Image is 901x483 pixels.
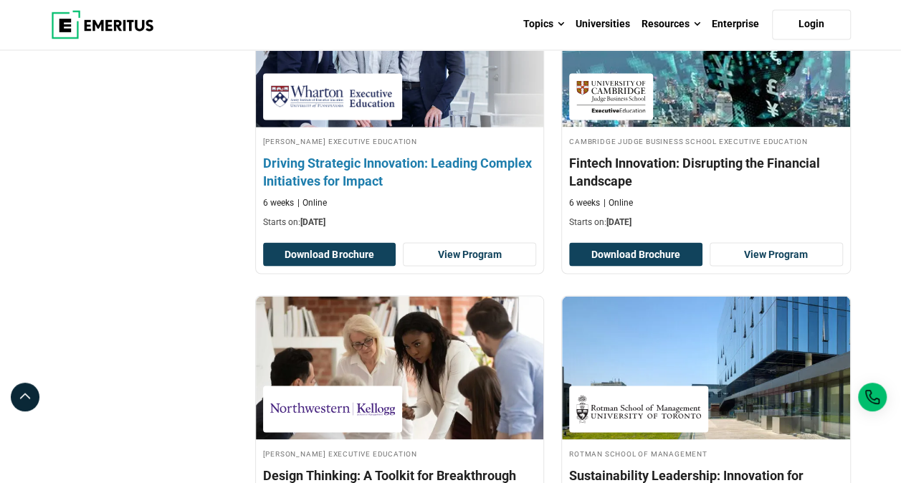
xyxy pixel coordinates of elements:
[576,80,646,113] img: Cambridge Judge Business School Executive Education
[263,446,537,459] h4: [PERSON_NAME] Executive Education
[263,242,396,267] button: Download Brochure
[403,242,536,267] a: View Program
[270,80,395,113] img: Wharton Executive Education
[710,242,843,267] a: View Program
[569,242,702,267] button: Download Brochure
[263,153,537,189] h4: Driving Strategic Innovation: Leading Complex Initiatives for Impact
[576,393,701,425] img: Rotman School of Management
[569,153,843,189] h4: Fintech Innovation: Disrupting the Financial Landscape
[604,196,633,209] p: Online
[263,196,294,209] p: 6 weeks
[569,446,843,459] h4: Rotman School of Management
[256,296,544,439] img: Design Thinking: A Toolkit for Breakthrough Innovation | Online Product Design and Innovation Course
[562,296,850,439] img: Sustainability Leadership: Innovation for Growth | Online Business Management Course
[569,196,600,209] p: 6 weeks
[270,393,395,425] img: Kellogg Executive Education
[772,9,851,39] a: Login
[569,134,843,146] h4: Cambridge Judge Business School Executive Education
[263,216,537,228] p: Starts on:
[300,216,325,226] span: [DATE]
[606,216,631,226] span: [DATE]
[297,196,327,209] p: Online
[263,134,537,146] h4: [PERSON_NAME] Executive Education
[569,216,843,228] p: Starts on:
